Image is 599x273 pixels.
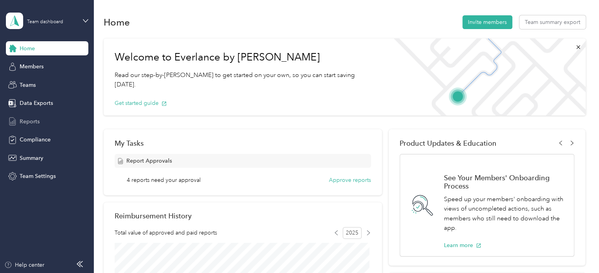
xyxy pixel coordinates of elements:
span: Team Settings [20,172,56,180]
button: Team summary export [519,15,586,29]
span: Compliance [20,136,51,144]
span: 4 reports need your approval [127,176,201,184]
h2: Reimbursement History [115,212,192,220]
span: Report Approvals [126,157,172,165]
img: Welcome to everlance [386,38,585,115]
h1: See Your Members' Onboarding Process [444,174,566,190]
span: Members [20,62,44,71]
p: Read our step-by-[PERSON_NAME] to get started on your own, so you can start saving [DATE]. [115,70,375,90]
span: Data Exports [20,99,53,107]
button: Get started guide [115,99,167,107]
iframe: Everlance-gr Chat Button Frame [555,229,599,273]
span: Summary [20,154,43,162]
span: Reports [20,117,40,126]
span: Teams [20,81,36,89]
div: My Tasks [115,139,371,147]
p: Speed up your members' onboarding with views of uncompleted actions, such as members who still ne... [444,194,566,233]
button: Approve reports [329,176,371,184]
button: Invite members [462,15,512,29]
h1: Home [104,18,130,26]
button: Learn more [444,241,481,249]
div: Team dashboard [27,20,63,24]
span: 2025 [343,227,362,239]
h1: Welcome to Everlance by [PERSON_NAME] [115,51,375,64]
span: Total value of approved and paid reports [115,229,217,237]
button: Help center [4,261,44,269]
span: Home [20,44,35,53]
span: Product Updates & Education [400,139,497,147]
